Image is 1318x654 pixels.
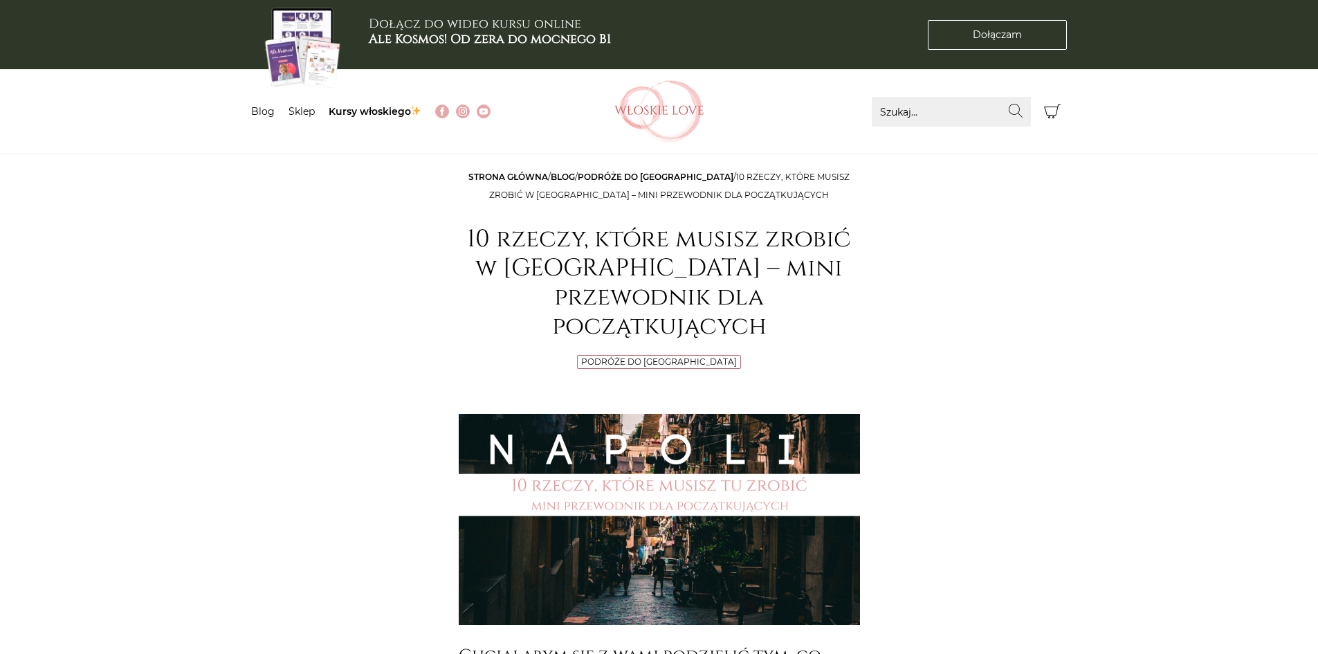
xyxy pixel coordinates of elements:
span: / / / [468,172,850,200]
b: Ale Kosmos! Od zera do mocnego B1 [369,30,611,48]
a: Podróże do [GEOGRAPHIC_DATA] [578,172,733,182]
a: Sklep [289,105,315,118]
a: Blog [551,172,575,182]
a: Kursy włoskiego [329,105,422,118]
a: Podróże do [GEOGRAPHIC_DATA] [581,356,737,367]
h1: 10 rzeczy, które musisz zrobić w [GEOGRAPHIC_DATA] – mini przewodnik dla początkujących [459,225,860,341]
input: Szukaj... [872,97,1031,127]
a: Strona główna [468,172,548,182]
img: ✨ [411,106,421,116]
span: Dołączam [973,28,1022,42]
h3: Dołącz do wideo kursu online [369,17,611,46]
a: Dołączam [928,20,1067,50]
img: Włoskielove [614,80,704,143]
a: Blog [251,105,275,118]
button: Koszyk [1038,97,1068,127]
